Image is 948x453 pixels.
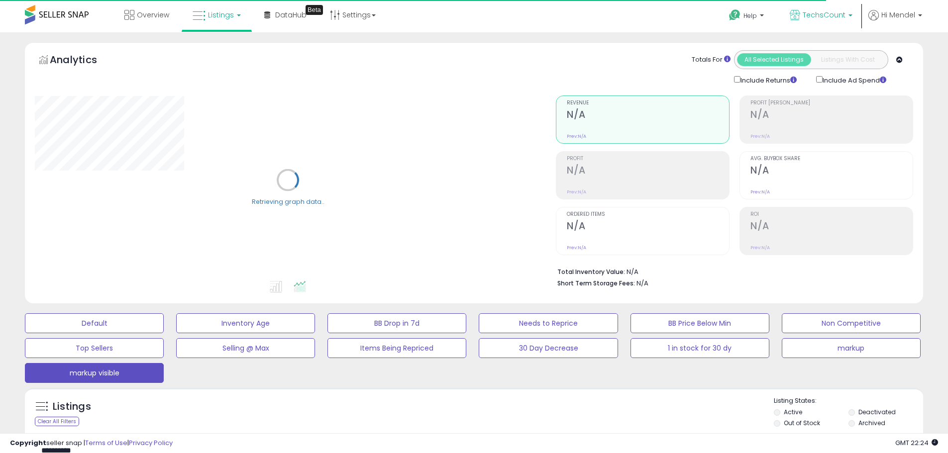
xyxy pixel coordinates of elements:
i: Get Help [729,9,741,21]
span: ROI [750,212,913,217]
div: Retrieving graph data.. [252,197,324,206]
small: Prev: N/A [567,189,586,195]
p: Listing States: [774,396,923,406]
h2: N/A [750,220,913,234]
a: Hi Mendel [868,10,922,32]
small: Prev: N/A [567,133,586,139]
button: 30 Day Decrease [479,338,618,358]
button: Selling @ Max [176,338,315,358]
b: Total Inventory Value: [557,268,625,276]
span: Overview [137,10,169,20]
div: seller snap | | [10,439,173,448]
button: Listings With Cost [811,53,885,66]
a: Terms of Use [85,438,127,448]
span: Profit [PERSON_NAME] [750,100,913,106]
button: BB Price Below Min [631,313,769,333]
h2: N/A [567,220,729,234]
label: Archived [858,419,885,427]
button: Default [25,313,164,333]
button: 1 in stock for 30 dy [631,338,769,358]
h2: N/A [567,109,729,122]
span: Hi Mendel [881,10,915,20]
label: Out of Stock [784,419,820,427]
button: BB Drop in 7d [327,313,466,333]
span: DataHub [275,10,307,20]
button: All Selected Listings [737,53,811,66]
button: Inventory Age [176,313,315,333]
span: Avg. Buybox Share [750,156,913,162]
strong: Copyright [10,438,46,448]
a: Help [721,1,774,32]
span: 2025-09-15 22:24 GMT [895,438,938,448]
label: Active [784,408,802,416]
h2: N/A [750,165,913,178]
div: Include Ad Spend [809,74,902,86]
h2: N/A [567,165,729,178]
button: Non Competitive [782,313,921,333]
a: Privacy Policy [129,438,173,448]
button: Items Being Repriced [327,338,466,358]
span: Profit [567,156,729,162]
small: Prev: N/A [750,189,770,195]
div: Include Returns [727,74,809,86]
div: Clear All Filters [35,417,79,426]
button: markup visible [25,363,164,383]
li: N/A [557,265,906,277]
small: Prev: N/A [750,133,770,139]
span: Help [743,11,757,20]
button: Top Sellers [25,338,164,358]
h5: Analytics [50,53,116,69]
small: Prev: N/A [567,245,586,251]
label: Deactivated [858,408,896,416]
span: TechsCount [803,10,845,20]
b: Short Term Storage Fees: [557,279,635,287]
span: Revenue [567,100,729,106]
div: Tooltip anchor [306,5,323,15]
span: N/A [636,278,648,288]
small: Prev: N/A [750,245,770,251]
span: Listings [208,10,234,20]
button: Needs to Reprice [479,313,618,333]
h2: N/A [750,109,913,122]
button: markup [782,338,921,358]
span: Ordered Items [567,212,729,217]
div: Totals For [692,55,731,65]
h5: Listings [53,400,91,414]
